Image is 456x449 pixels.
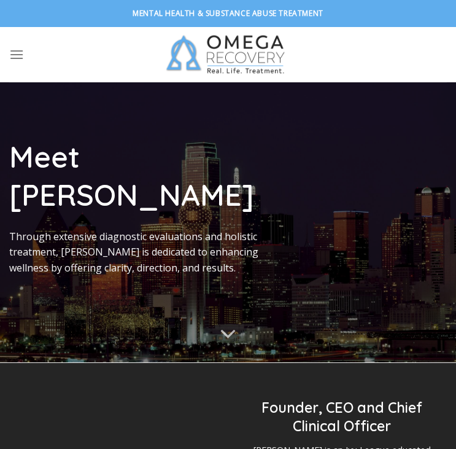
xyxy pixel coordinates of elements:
a: Menu [9,39,24,69]
button: Scroll for more [205,319,252,351]
h2: Founder, CEO and Chief Clinical Officer [238,399,447,435]
h1: Meet [PERSON_NAME] [9,138,295,214]
img: Omega Recovery [159,27,297,82]
strong: Mental Health & Substance Abuse Treatment [133,8,323,18]
p: Through extensive diagnostic evaluations and holistic treatment, [PERSON_NAME] is dedicated to en... [9,229,295,276]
